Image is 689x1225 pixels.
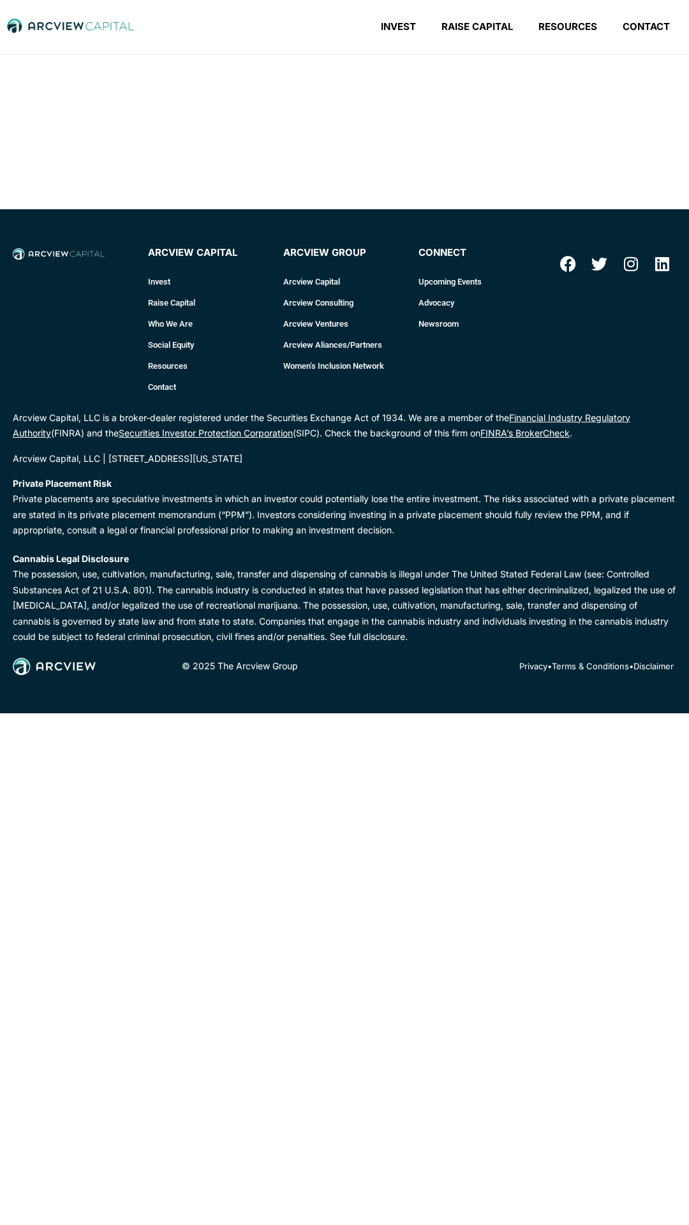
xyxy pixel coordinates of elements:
[13,410,676,442] p: Arcview Capital, LLC is a broker-dealer registered under the Securities Exchange Act of 1934. We ...
[148,334,270,355] a: Social Equity
[13,551,676,645] p: The possession, use, cultivation, manufacturing, sale, transfer and dispensing of cannabis is ill...
[13,476,676,538] p: Private placements are speculative investments in which an investor could potentially lose the en...
[13,553,129,564] strong: Cannabis Legal Disclosure
[283,313,406,334] a: Arcview Ventures
[552,661,629,671] a: Terms & Conditions
[148,292,270,313] a: Raise Capital
[480,427,570,438] a: FINRA’s BrokerCheck
[419,248,541,258] h4: connect
[368,20,429,33] a: Invest
[610,20,683,33] a: Contact
[283,271,406,292] a: Arcview Capital
[283,292,406,313] a: Arcview Consulting
[633,661,674,671] a: Disclaimer
[429,20,526,33] a: Raise Capital
[148,313,270,334] a: Who We Are
[13,454,676,463] div: Arcview Capital, LLC | [STREET_ADDRESS][US_STATE]
[148,271,270,292] a: Invest
[283,248,406,258] h4: Arcview Group
[13,478,112,489] strong: Private Placement Risk
[419,313,541,334] a: Newsroom
[419,271,541,292] a: Upcoming Events
[283,355,406,376] a: Women’s Inclusion Network
[119,427,293,438] a: Securities Investor Protection Corporation
[182,662,372,671] div: © 2025 The Arcview Group
[526,20,610,33] a: Resources
[385,659,674,674] p: • •
[283,334,406,355] a: Arcview Aliances/Partners
[148,248,270,258] h4: Arcview Capital
[419,292,541,313] a: Advocacy
[519,661,547,671] a: Privacy
[148,355,270,376] a: Resources
[148,376,270,397] a: Contact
